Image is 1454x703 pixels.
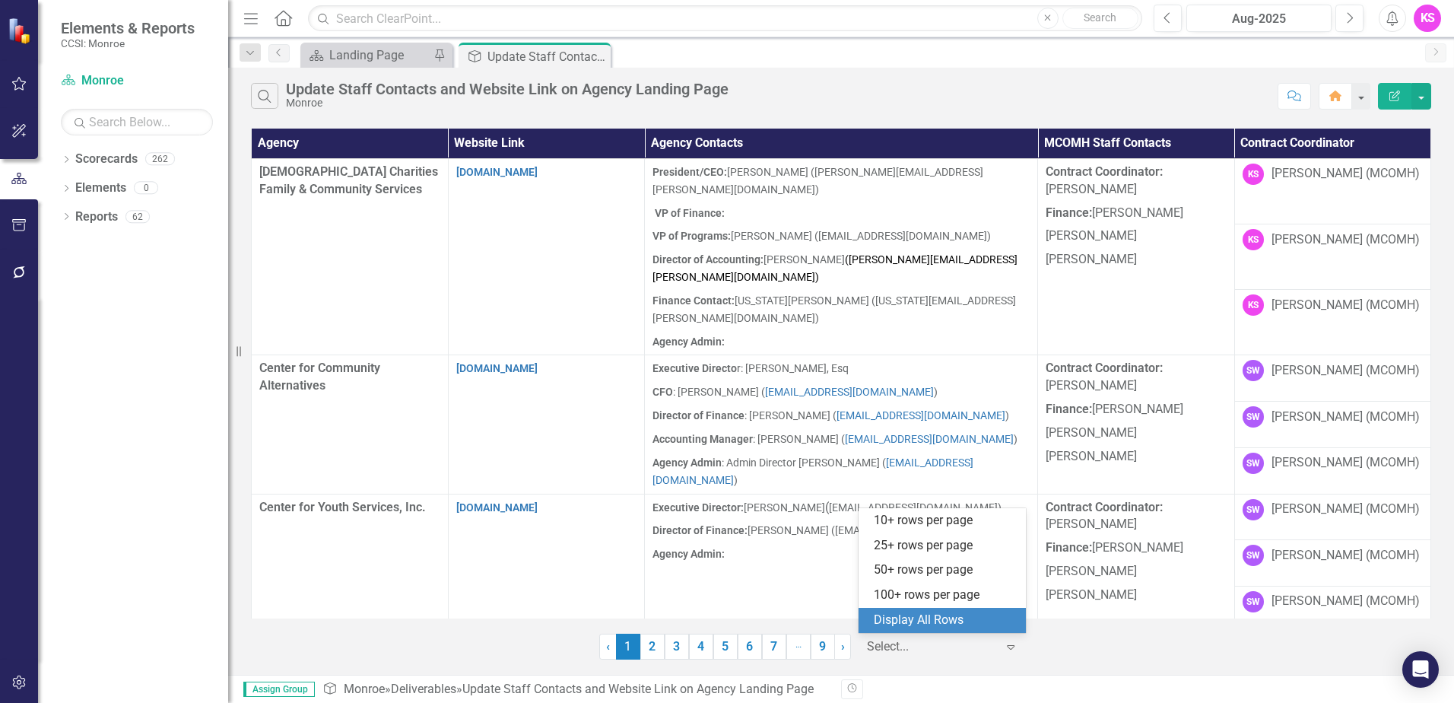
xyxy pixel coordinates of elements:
[665,634,689,660] a: 3
[456,501,538,514] a: [DOMAIN_NAME]
[1046,398,1227,421] p: [PERSON_NAME]
[1046,361,1163,393] span: [PERSON_NAME]
[1234,540,1431,587] td: Double-Click to Edit
[1271,297,1420,314] div: [PERSON_NAME] (MCOMH)
[606,639,610,654] span: ‹
[1046,500,1163,514] strong: Contract Coordinator:
[1046,205,1092,220] strong: Finance:
[652,253,764,266] strong: Director of Accounting:
[640,634,665,660] a: 2
[652,433,753,445] strong: Accounting Manager
[874,537,1017,555] div: 25+ rows per page
[837,409,1005,421] a: [EMAIL_ADDRESS][DOMAIN_NAME]
[652,409,1009,421] span: : [PERSON_NAME] ( )
[1271,231,1420,249] div: [PERSON_NAME] (MCOMH)
[1046,540,1092,555] strong: Finance:
[1271,501,1420,518] div: [PERSON_NAME] (MCOMH)
[448,355,645,494] td: Double-Click to Edit
[61,19,195,37] span: Elements & Reports
[1046,536,1227,560] p: [PERSON_NAME]
[1234,290,1431,355] td: Double-Click to Edit
[1271,454,1420,472] div: [PERSON_NAME] (MCOMH)
[811,634,835,660] a: 9
[1271,409,1420,426] div: [PERSON_NAME] (MCOMH)
[1234,158,1431,224] td: Double-Click to Edit
[652,456,722,469] strong: Agency Admin
[487,47,607,66] div: Update Staff Contacts and Website Link on Agency Landing Page
[1234,402,1431,448] td: Double-Click to Edit
[874,512,1017,530] div: 10+ rows per page
[1046,445,1227,466] p: [PERSON_NAME]
[286,97,729,109] div: Monroe
[652,386,938,398] span: : [PERSON_NAME] ( )
[448,494,645,632] td: Double-Click to Edit
[1243,406,1264,428] div: SW
[1234,586,1431,632] td: Double-Click to Edit
[652,501,744,514] strong: Executive Director:
[652,409,744,421] strong: Director of Finance
[738,634,762,660] a: 6
[652,456,973,486] span: : Admin Director [PERSON_NAME] ( )
[344,682,385,696] a: Monroe
[645,158,1038,355] td: Double-Click to Edit
[652,166,727,178] strong: President/CEO:
[655,207,725,219] strong: VP of Finance:
[462,682,814,696] div: Update Staff Contacts and Website Link on Agency Landing Page
[1271,165,1420,183] div: [PERSON_NAME] (MCOMH)
[1243,453,1264,474] div: SW
[1062,8,1138,29] button: Search
[1186,5,1332,32] button: Aug-2025
[8,17,34,44] img: ClearPoint Strategy
[645,494,1038,632] td: Double-Click to Edit
[652,362,737,374] strong: Executive Directo
[1046,500,1163,532] span: [PERSON_NAME]
[713,634,738,660] a: 5
[841,639,845,654] span: ›
[1271,362,1420,380] div: [PERSON_NAME] (MCOMH)
[652,336,725,348] strong: Agency Admin:
[1243,294,1264,316] div: KS
[1046,164,1227,202] p: [PERSON_NAME]
[652,456,973,486] a: [EMAIL_ADDRESS][DOMAIN_NAME]
[75,180,126,197] a: Elements
[1234,355,1431,402] td: Double-Click to Edit
[1271,593,1420,610] div: [PERSON_NAME] (MCOMH)
[75,151,138,168] a: Scorecards
[1192,10,1326,28] div: Aug-2025
[259,164,438,196] span: [DEMOGRAPHIC_DATA] Charities Family & Community Services
[1046,202,1227,225] p: [PERSON_NAME]
[145,153,175,166] div: 262
[652,501,825,514] span: [PERSON_NAME]
[652,253,1017,283] span: [PERSON_NAME]
[304,46,430,65] a: Landing Page
[1243,591,1264,612] div: SW
[61,72,213,90] a: Monroe
[1402,651,1439,688] div: Open Intercom Messenger
[1038,158,1235,355] td: Double-Click to Edit
[874,561,1017,579] div: 50+ rows per page
[652,362,849,374] span: r: [PERSON_NAME], Esq
[1414,5,1441,32] button: KS
[1046,560,1227,584] p: [PERSON_NAME]
[1243,229,1264,250] div: KS
[829,501,1002,514] span: [EMAIL_ADDRESS][DOMAIN_NAME])
[75,208,118,226] a: Reports
[762,634,786,660] a: 7
[1038,494,1235,632] td: Double-Click to Edit
[874,612,1017,629] div: Display All Rows
[61,109,213,135] input: Search Below...
[652,433,1017,445] span: : [PERSON_NAME] ( )
[329,46,430,65] div: Landing Page
[391,682,456,696] a: Deliverables
[652,524,1008,536] span: [PERSON_NAME] ([EMAIL_ADDRESS][DOMAIN_NAME])
[1271,547,1420,565] div: [PERSON_NAME] (MCOMH)
[1243,164,1264,185] div: KS
[874,587,1017,604] div: 100+ rows per page
[1243,360,1264,381] div: SW
[134,182,158,195] div: 0
[652,524,748,536] strong: Director of Finance:
[456,166,538,178] a: [DOMAIN_NAME]
[322,681,830,698] div: » »
[1243,545,1264,566] div: SW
